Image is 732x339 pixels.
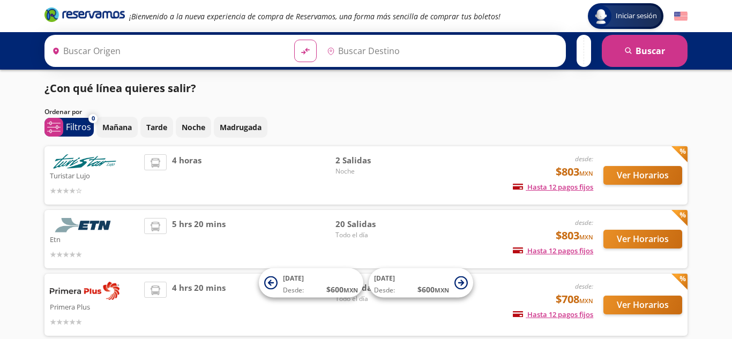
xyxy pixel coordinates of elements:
span: [DATE] [374,274,395,283]
img: Primera Plus [50,282,119,300]
button: [DATE]Desde:$600MXN [259,268,363,298]
img: Turistar Lujo [50,154,119,169]
span: Todo el día [335,294,410,304]
span: Desde: [283,285,304,295]
span: 5 hrs 20 mins [172,218,226,260]
small: MXN [579,169,593,177]
span: 4 horas [172,154,201,197]
small: MXN [343,286,358,294]
span: 2 Salidas [335,154,410,167]
p: ¿Con qué línea quieres salir? [44,80,196,96]
small: MXN [579,297,593,305]
button: Ver Horarios [603,230,682,248]
span: Noche [335,167,410,176]
button: Noche [176,117,211,138]
span: [DATE] [283,274,304,283]
span: Todo el día [335,230,410,240]
a: Brand Logo [44,6,125,26]
span: Hasta 12 pagos fijos [513,246,593,255]
button: Tarde [140,117,173,138]
em: desde: [575,154,593,163]
i: Brand Logo [44,6,125,22]
span: 4 hrs 20 mins [172,282,226,328]
p: Ordenar por [44,107,82,117]
button: 0Filtros [44,118,94,137]
p: Etn [50,232,139,245]
p: Filtros [66,120,91,133]
small: MXN [579,233,593,241]
p: Noche [182,122,205,133]
p: Turistar Lujo [50,169,139,182]
em: desde: [575,218,593,227]
small: MXN [435,286,449,294]
p: Madrugada [220,122,262,133]
button: English [674,10,688,23]
span: Iniciar sesión [611,11,661,21]
span: $708 [556,291,593,307]
img: Etn [50,218,119,232]
span: $ 600 [417,284,449,295]
span: 20 Salidas [335,218,410,230]
input: Buscar Origen [48,37,286,64]
em: desde: [575,282,593,291]
button: Mañana [96,117,138,138]
input: Buscar Destino [323,37,561,64]
span: 0 [92,114,95,123]
button: Madrugada [214,117,267,138]
span: $803 [556,228,593,244]
p: Tarde [146,122,167,133]
button: Buscar [602,35,688,67]
p: Primera Plus [50,300,139,313]
span: Hasta 12 pagos fijos [513,310,593,319]
p: Mañana [102,122,132,133]
span: $803 [556,164,593,180]
button: [DATE]Desde:$600MXN [369,268,473,298]
span: Hasta 12 pagos fijos [513,182,593,192]
span: Desde: [374,285,395,295]
span: $ 600 [326,284,358,295]
button: Ver Horarios [603,296,682,314]
button: Ver Horarios [603,166,682,185]
em: ¡Bienvenido a la nueva experiencia de compra de Reservamos, una forma más sencilla de comprar tus... [129,11,501,21]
